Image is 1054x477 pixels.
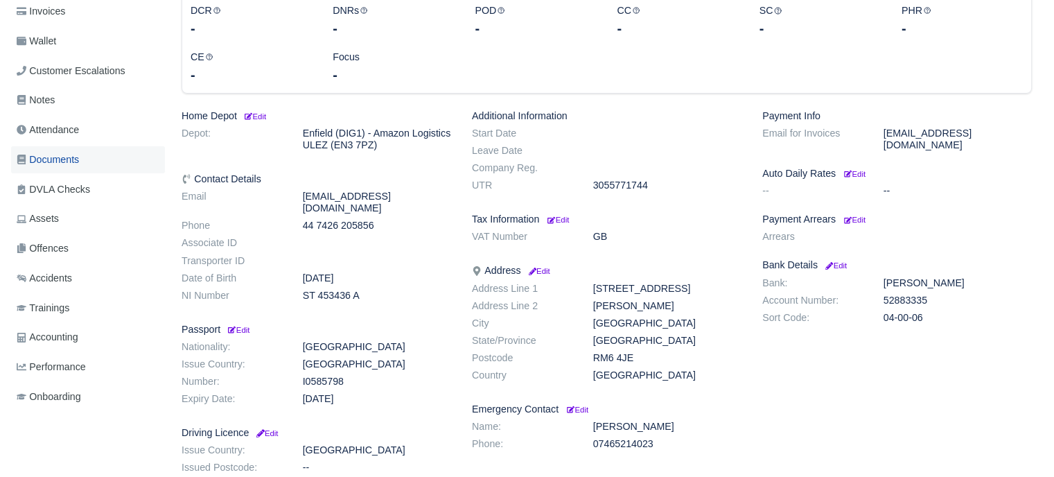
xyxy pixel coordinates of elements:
[17,211,59,227] span: Assets
[171,290,292,302] dt: NI Number
[462,231,583,243] dt: VAT Number
[583,335,752,347] dd: [GEOGRAPHIC_DATA]
[762,168,1032,180] h6: Auto Daily Rates
[17,3,65,19] span: Invoices
[472,404,741,415] h6: Emergency Contact
[823,261,847,270] small: Edit
[17,241,69,257] span: Offences
[583,231,752,243] dd: GB
[254,427,278,438] a: Edit
[472,110,741,122] h6: Additional Information
[564,404,588,415] a: Edit
[462,318,583,329] dt: City
[171,444,292,456] dt: Issue Country:
[292,358,462,370] dd: [GEOGRAPHIC_DATA]
[762,259,1032,271] h6: Bank Details
[333,65,454,85] div: -
[17,122,79,138] span: Attendance
[873,295,1042,306] dd: 52883335
[292,341,462,353] dd: [GEOGRAPHIC_DATA]
[567,406,588,414] small: Edit
[547,216,569,224] small: Edit
[171,128,292,151] dt: Depot:
[11,295,165,322] a: Trainings
[11,354,165,381] a: Performance
[17,152,79,168] span: Documents
[805,317,1054,477] iframe: Chat Widget
[171,220,292,232] dt: Phone
[171,376,292,388] dt: Number:
[844,216,866,224] small: Edit
[462,162,583,174] dt: Company Reg.
[583,318,752,329] dd: [GEOGRAPHIC_DATA]
[583,180,752,191] dd: 3055771744
[464,3,606,38] div: POD
[11,265,165,292] a: Accidents
[17,329,78,345] span: Accounting
[11,146,165,173] a: Documents
[171,358,292,370] dt: Issue Country:
[171,272,292,284] dt: Date of Birth
[526,267,550,275] small: Edit
[617,19,738,38] div: -
[462,335,583,347] dt: State/Province
[11,176,165,203] a: DVLA Checks
[472,265,741,277] h6: Address
[226,326,249,334] small: Edit
[11,205,165,232] a: Assets
[583,283,752,295] dd: [STREET_ADDRESS]
[841,168,866,179] a: Edit
[322,3,464,38] div: DNRs
[243,110,266,121] a: Edit
[545,214,569,225] a: Edit
[752,295,873,306] dt: Account Number:
[762,214,1032,225] h6: Payment Arrears
[462,128,583,139] dt: Start Date
[171,341,292,353] dt: Nationality:
[292,376,462,388] dd: I0585798
[759,19,881,38] div: -
[462,421,583,433] dt: Name:
[583,300,752,312] dd: [PERSON_NAME]
[11,58,165,85] a: Customer Escalations
[180,3,322,38] div: DCR
[841,214,866,225] a: Edit
[292,220,462,232] dd: 44 7426 205856
[322,49,464,85] div: Focus
[11,383,165,410] a: Onboarding
[182,110,451,122] h6: Home Depot
[873,312,1042,324] dd: 04-00-06
[182,427,451,439] h6: Driving Licence
[182,173,451,185] h6: Contact Details
[762,110,1032,122] h6: Payment Info
[11,87,165,114] a: Notes
[243,112,266,121] small: Edit
[526,265,550,276] a: Edit
[462,438,583,450] dt: Phone:
[171,237,292,249] dt: Associate ID
[11,28,165,55] a: Wallet
[17,63,125,79] span: Customer Escalations
[475,19,596,38] div: -
[823,259,847,270] a: Edit
[11,324,165,351] a: Accounting
[462,300,583,312] dt: Address Line 2
[472,214,741,225] h6: Tax Information
[844,170,866,178] small: Edit
[606,3,748,38] div: CC
[752,185,873,197] dt: --
[171,393,292,405] dt: Expiry Date:
[873,128,1042,151] dd: [EMAIL_ADDRESS][DOMAIN_NAME]
[17,300,69,316] span: Trainings
[462,145,583,157] dt: Leave Date
[873,185,1042,197] dd: --
[11,235,165,262] a: Offences
[292,272,462,284] dd: [DATE]
[752,231,873,243] dt: Arrears
[292,393,462,405] dd: [DATE]
[191,19,312,38] div: -
[180,49,322,85] div: CE
[752,312,873,324] dt: Sort Code:
[462,370,583,381] dt: Country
